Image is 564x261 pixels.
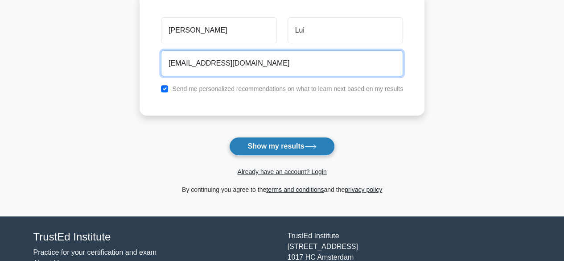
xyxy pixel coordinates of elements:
[345,186,382,193] a: privacy policy
[161,50,403,76] input: Email
[288,17,403,43] input: Last name
[237,168,326,175] a: Already have an account? Login
[161,17,276,43] input: First name
[229,137,334,156] button: Show my results
[266,186,324,193] a: terms and conditions
[33,231,277,244] h4: TrustEd Institute
[134,184,430,195] div: By continuing you agree to the and the
[172,85,403,92] label: Send me personalized recommendations on what to learn next based on my results
[33,249,157,256] a: Practice for your certification and exam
